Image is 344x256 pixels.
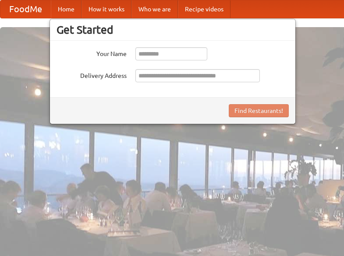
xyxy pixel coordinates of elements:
[229,104,289,117] button: Find Restaurants!
[51,0,82,18] a: Home
[57,47,127,58] label: Your Name
[178,0,231,18] a: Recipe videos
[131,0,178,18] a: Who we are
[82,0,131,18] a: How it works
[57,23,289,36] h3: Get Started
[57,69,127,80] label: Delivery Address
[0,0,51,18] a: FoodMe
